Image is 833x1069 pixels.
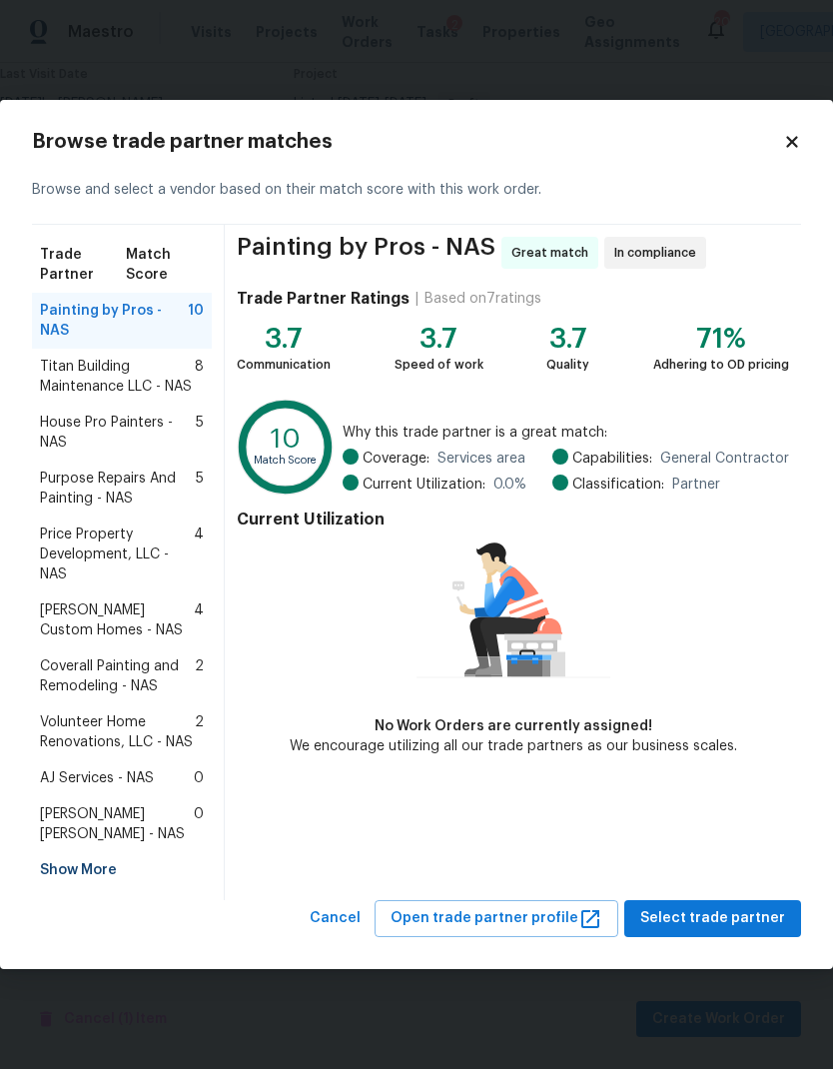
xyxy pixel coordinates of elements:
span: General Contractor [660,449,789,469]
h4: Current Utilization [237,510,789,530]
span: AJ Services - NAS [40,768,154,788]
span: Coverage: [363,449,429,469]
div: Adhering to OD pricing [653,355,789,375]
div: No Work Orders are currently assigned! [290,716,737,736]
h4: Trade Partner Ratings [237,289,410,309]
span: Partner [672,475,720,495]
span: Great match [511,243,596,263]
span: 2 [195,712,204,752]
span: Painting by Pros - NAS [237,237,495,269]
button: Open trade partner profile [375,900,618,937]
div: 3.7 [546,329,589,349]
span: Price Property Development, LLC - NAS [40,525,194,584]
span: 2 [195,656,204,696]
span: Trade Partner [40,245,126,285]
div: Speed of work [395,355,483,375]
span: Cancel [310,906,361,931]
text: Match Score [254,455,318,466]
div: Show More [32,852,212,888]
span: 0.0 % [493,475,526,495]
span: Volunteer Home Renovations, LLC - NAS [40,712,195,752]
span: 5 [196,413,204,453]
button: Cancel [302,900,369,937]
span: Open trade partner profile [391,906,602,931]
div: | [410,289,424,309]
div: Based on 7 ratings [424,289,541,309]
div: We encourage utilizing all our trade partners as our business scales. [290,736,737,756]
div: 3.7 [237,329,331,349]
span: Purpose Repairs And Painting - NAS [40,469,196,509]
text: 10 [271,426,301,453]
span: In compliance [614,243,704,263]
span: Titan Building Maintenance LLC - NAS [40,357,195,397]
span: Match Score [126,245,204,285]
span: 8 [195,357,204,397]
span: Current Utilization: [363,475,485,495]
span: Classification: [572,475,664,495]
span: Services area [437,449,525,469]
span: 0 [194,768,204,788]
span: House Pro Painters - NAS [40,413,196,453]
span: Why this trade partner is a great match: [343,423,789,443]
h2: Browse trade partner matches [32,132,783,152]
span: 4 [194,600,204,640]
span: [PERSON_NAME] [PERSON_NAME] - NAS [40,804,194,844]
div: 3.7 [395,329,483,349]
div: 71% [653,329,789,349]
div: Quality [546,355,589,375]
div: Communication [237,355,331,375]
span: Coverall Painting and Remodeling - NAS [40,656,195,696]
button: Select trade partner [624,900,801,937]
span: Select trade partner [640,906,785,931]
div: Browse and select a vendor based on their match score with this work order. [32,156,801,225]
span: Painting by Pros - NAS [40,301,188,341]
span: Capabilities: [572,449,652,469]
span: 10 [188,301,204,341]
span: 5 [196,469,204,509]
span: 4 [194,525,204,584]
span: [PERSON_NAME] Custom Homes - NAS [40,600,194,640]
span: 0 [194,804,204,844]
